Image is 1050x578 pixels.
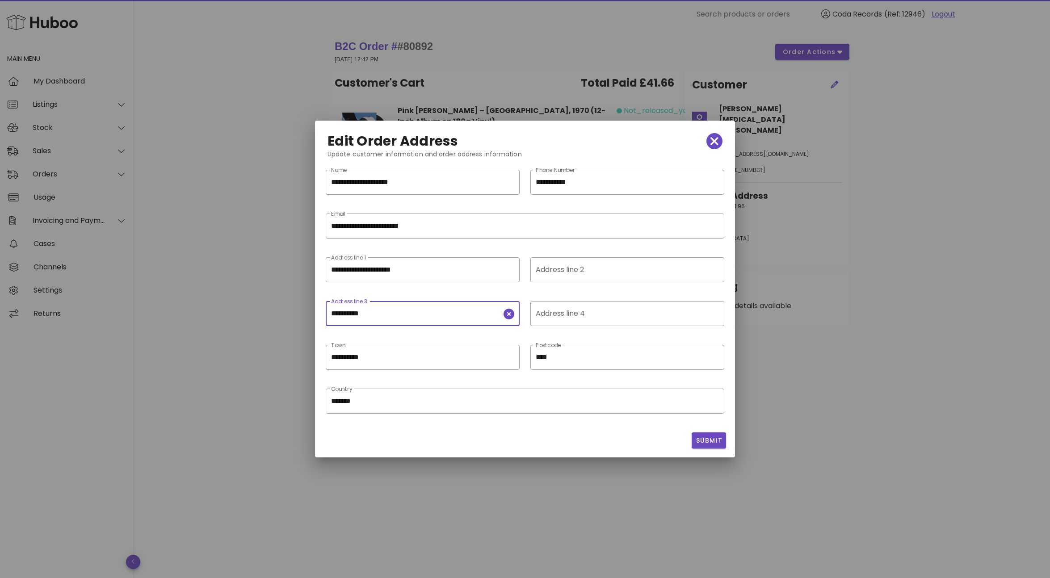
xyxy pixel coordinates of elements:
label: Name [331,167,347,174]
label: Email [331,211,345,218]
h2: Edit Order Address [328,134,458,148]
button: Submit [692,432,726,448]
label: Country [331,386,353,393]
button: clear icon [504,309,514,319]
label: Town [331,342,345,349]
span: Submit [695,436,722,445]
label: Address line 1 [331,255,366,261]
label: Phone Number [536,167,575,174]
label: Postcode [536,342,561,349]
label: Address line 3 [331,298,367,305]
div: Update customer information and order address information [320,149,730,166]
